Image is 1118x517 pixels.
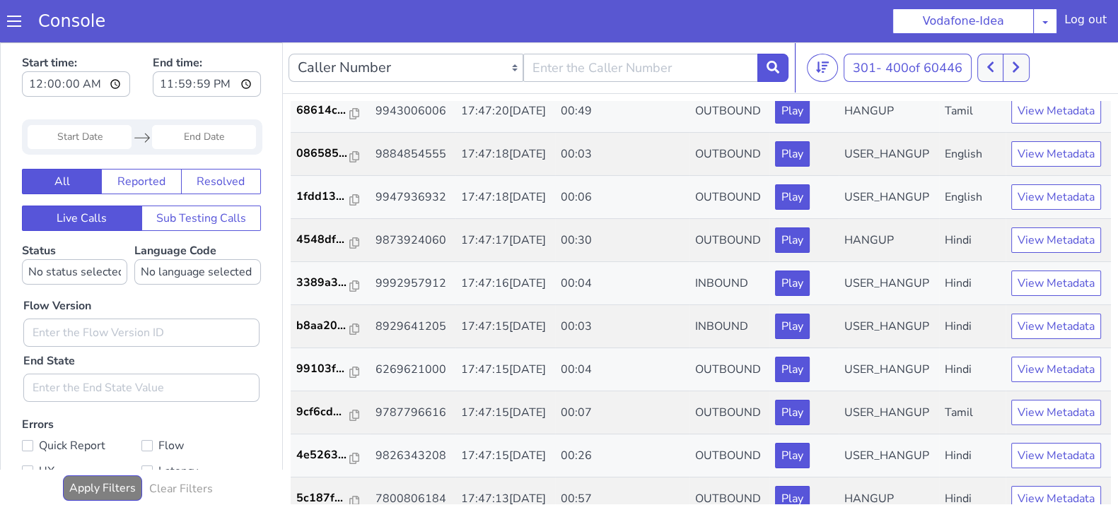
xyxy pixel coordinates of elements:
[22,419,141,439] label: UX
[296,447,364,464] a: 5c187f...
[296,275,364,292] a: b8aa20...
[23,331,260,359] input: Enter the End State Value
[296,361,364,378] a: 9cf6cd...
[296,59,350,76] p: 68614c...
[455,392,556,435] td: 17:47:15[DATE]
[1011,185,1101,210] button: View Metadata
[689,263,770,306] td: INBOUND
[134,217,261,242] select: Language Code
[555,177,689,220] td: 00:30
[141,163,262,189] button: Sub Testing Calls
[370,306,455,349] td: 6269621000
[141,419,261,439] label: Latency
[296,145,364,162] a: 1fdd13...
[775,400,810,426] button: Play
[555,349,689,392] td: 00:07
[689,306,770,349] td: OUTBOUND
[555,263,689,306] td: 00:03
[1011,142,1101,167] button: View Metadata
[21,11,122,31] a: Console
[839,177,939,220] td: HANGUP
[1011,56,1101,81] button: View Metadata
[296,275,350,292] p: b8aa20...
[153,29,261,54] input: End time:
[689,47,770,90] td: OUTBOUND
[689,435,770,478] td: OUTBOUND
[839,349,939,392] td: USER_HANGUP
[1011,444,1101,469] button: View Metadata
[939,220,1006,263] td: Hindi
[939,435,1006,478] td: Hindi
[296,361,350,378] p: 9cf6cd...
[296,404,364,421] a: 4e5263...
[455,306,556,349] td: 17:47:15[DATE]
[296,232,350,249] p: 3389a3...
[63,433,142,458] button: Apply Filters
[775,314,810,340] button: Play
[1011,357,1101,383] button: View Metadata
[141,393,261,413] label: Flow
[296,102,350,119] p: 086585...
[370,392,455,435] td: 9826343208
[296,404,350,421] p: 4e5263...
[1011,99,1101,124] button: View Metadata
[1011,400,1101,426] button: View Metadata
[892,8,1034,34] button: Vodafone-Idea
[775,56,810,81] button: Play
[22,393,141,413] label: Quick Report
[939,177,1006,220] td: Hindi
[296,145,350,162] p: 1fdd13...
[555,47,689,90] td: 00:49
[1011,228,1101,254] button: View Metadata
[455,133,556,177] td: 17:47:18[DATE]
[23,310,75,327] label: End State
[689,220,770,263] td: INBOUND
[1064,11,1107,34] div: Log out
[370,220,455,263] td: 9992957912
[775,444,810,469] button: Play
[689,392,770,435] td: OUTBOUND
[939,263,1006,306] td: Hindi
[455,349,556,392] td: 17:47:15[DATE]
[370,263,455,306] td: 8929641205
[296,59,364,76] a: 68614c...
[775,228,810,254] button: Play
[152,83,256,107] input: End Date
[22,163,142,189] button: Live Calls
[1011,271,1101,297] button: View Metadata
[839,220,939,263] td: USER_HANGUP
[455,90,556,133] td: 17:47:18[DATE]
[370,90,455,133] td: 9884854555
[939,392,1006,435] td: Hindi
[839,263,939,306] td: USER_HANGUP
[455,435,556,478] td: 17:47:13[DATE]
[839,392,939,435] td: USER_HANGUP
[1011,314,1101,340] button: View Metadata
[555,392,689,435] td: 00:26
[555,306,689,349] td: 00:04
[775,357,810,383] button: Play
[775,271,810,297] button: Play
[939,47,1006,90] td: Tamil
[555,90,689,133] td: 00:03
[839,306,939,349] td: USER_HANGUP
[885,17,962,34] span: 400 of 60446
[296,447,350,464] p: 5c187f...
[296,232,364,249] a: 3389a3...
[689,133,770,177] td: OUTBOUND
[839,90,939,133] td: USER_HANGUP
[296,102,364,119] a: 086585...
[939,306,1006,349] td: Hindi
[370,177,455,220] td: 9873924060
[370,133,455,177] td: 9947936932
[370,47,455,90] td: 9943006006
[939,133,1006,177] td: English
[23,276,260,304] input: Enter the Flow Version ID
[101,126,181,152] button: Reported
[455,47,556,90] td: 17:47:20[DATE]
[939,90,1006,133] td: English
[455,263,556,306] td: 17:47:15[DATE]
[775,99,810,124] button: Play
[455,177,556,220] td: 17:47:17[DATE]
[455,220,556,263] td: 17:47:16[DATE]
